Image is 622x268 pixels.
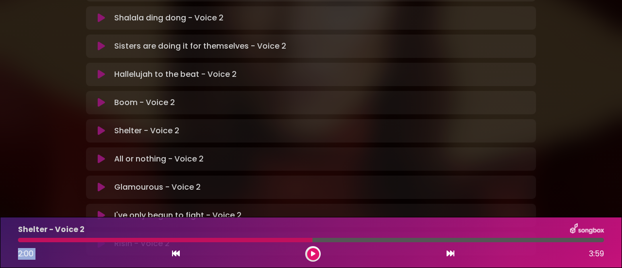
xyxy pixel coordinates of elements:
span: 3:59 [589,248,604,260]
p: Shelter - Voice 2 [114,125,179,137]
p: Hallelujah to the beat - Voice 2 [114,69,237,80]
p: Shalala ding dong - Voice 2 [114,12,224,24]
span: 2:00 [18,248,34,259]
p: All or nothing - Voice 2 [114,153,204,165]
p: Boom - Voice 2 [114,97,175,108]
p: I've only begun to fight - Voice 2 [114,210,242,221]
img: songbox-logo-white.png [570,223,604,236]
p: Glamourous - Voice 2 [114,181,201,193]
p: Shelter - Voice 2 [18,224,85,235]
p: Sisters are doing it for themselves - Voice 2 [114,40,286,52]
